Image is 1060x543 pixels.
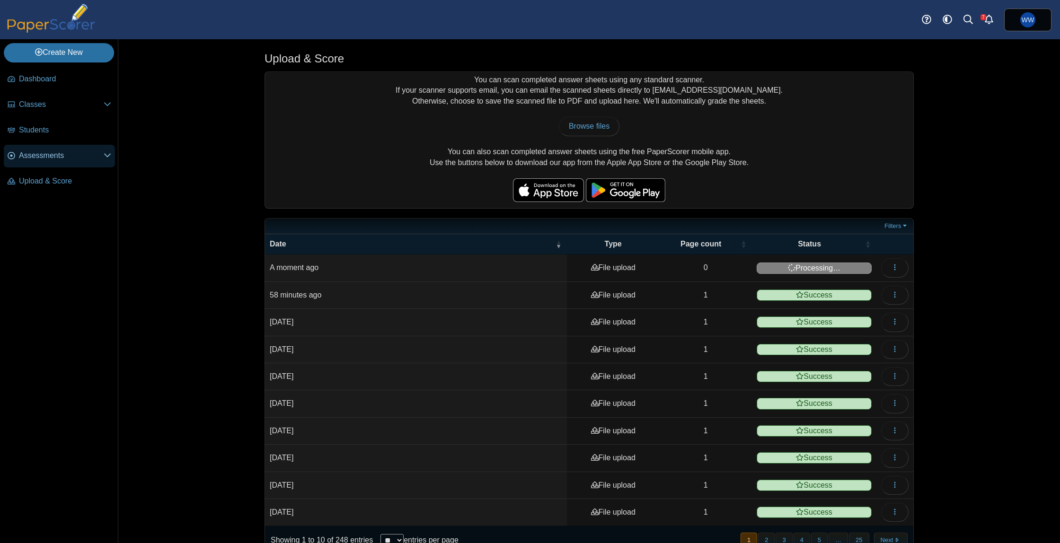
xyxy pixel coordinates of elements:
[659,499,752,526] td: 1
[270,508,293,516] time: Aug 12, 2025 at 6:40 PM
[741,234,746,254] span: Page count : Activate to sort
[979,9,999,30] a: Alerts
[270,291,321,299] time: Sep 5, 2025 at 12:14 PM
[757,263,872,274] span: Processing…
[559,117,619,136] a: Browse files
[270,263,318,271] time: Sep 5, 2025 at 1:13 PM
[567,390,659,417] td: File upload
[659,363,752,390] td: 1
[757,452,872,464] span: Success
[567,282,659,309] td: File upload
[659,472,752,499] td: 1
[270,454,293,462] time: Aug 12, 2025 at 6:55 PM
[567,336,659,363] td: File upload
[659,309,752,336] td: 1
[270,372,293,380] time: Aug 28, 2025 at 6:14 PM
[586,178,665,202] img: google-play-badge.png
[569,122,609,130] span: Browse files
[4,26,98,34] a: PaperScorer
[4,119,115,142] a: Students
[757,507,872,518] span: Success
[556,234,561,254] span: Date : Activate to remove sorting
[513,178,584,202] img: apple-store-badge.svg
[757,398,872,409] span: Success
[659,336,752,363] td: 1
[567,445,659,472] td: File upload
[659,418,752,445] td: 1
[567,309,659,336] td: File upload
[265,72,913,208] div: You can scan completed answer sheets using any standard scanner. If your scanner supports email, ...
[4,68,115,91] a: Dashboard
[757,316,872,328] span: Success
[19,99,104,110] span: Classes
[270,481,293,489] time: Aug 12, 2025 at 6:49 PM
[798,240,821,248] span: Status
[567,363,659,390] td: File upload
[659,390,752,417] td: 1
[4,43,114,62] a: Create New
[567,254,659,281] td: File upload
[270,318,293,326] time: Aug 28, 2025 at 8:58 PM
[757,289,872,301] span: Success
[659,254,752,281] td: 0
[757,425,872,437] span: Success
[1004,9,1051,31] a: William Whitney
[605,240,622,248] span: Type
[4,170,115,193] a: Upload & Score
[19,125,111,135] span: Students
[865,234,871,254] span: Status : Activate to sort
[270,345,293,353] time: Aug 28, 2025 at 6:39 PM
[659,445,752,472] td: 1
[757,480,872,491] span: Success
[4,94,115,116] a: Classes
[757,371,872,382] span: Success
[4,145,115,167] a: Assessments
[680,240,721,248] span: Page count
[1020,12,1035,27] span: William Whitney
[659,282,752,309] td: 1
[270,240,286,248] span: Date
[19,176,111,186] span: Upload & Score
[4,4,98,33] img: PaperScorer
[882,221,911,231] a: Filters
[757,344,872,355] span: Success
[19,150,104,161] span: Assessments
[1022,17,1034,23] span: William Whitney
[270,427,293,435] time: Aug 12, 2025 at 7:11 PM
[265,51,344,67] h1: Upload & Score
[270,399,293,407] time: Aug 28, 2025 at 5:59 PM
[567,499,659,526] td: File upload
[567,472,659,499] td: File upload
[19,74,111,84] span: Dashboard
[567,418,659,445] td: File upload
